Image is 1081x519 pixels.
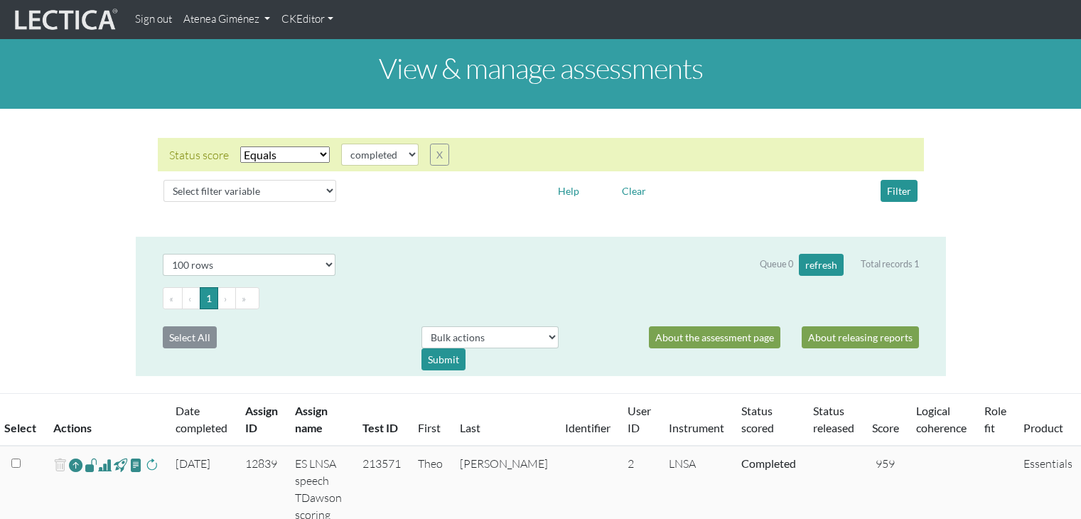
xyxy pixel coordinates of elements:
a: Logical coherence [916,404,967,434]
a: About the assessment page [649,326,780,348]
div: Status score [169,146,229,164]
span: 959 [876,456,895,471]
button: X [430,144,449,166]
button: Go to page 1 [200,287,218,309]
a: Date completed [176,404,227,434]
a: Instrument [669,421,724,434]
span: view [114,456,127,473]
a: About releasing reports [802,326,919,348]
a: Atenea Giménez [178,6,276,33]
a: Product [1023,421,1063,434]
th: Test ID [354,394,409,446]
a: Reopen [69,455,82,476]
a: Score [872,421,899,434]
a: CKEditor [276,6,339,33]
button: Clear [615,180,652,202]
span: view [85,456,98,473]
a: Identifier [565,421,611,434]
a: Completed = assessment has been completed; CS scored = assessment has been CLAS scored; LS scored... [741,456,796,470]
div: Submit [421,348,466,370]
a: First [418,421,441,434]
img: lecticalive [11,6,118,33]
span: delete [53,455,67,476]
span: Analyst score [98,456,112,473]
button: Filter [881,180,918,202]
a: Status released [813,404,854,434]
a: Last [460,421,480,434]
a: Status scored [741,404,774,434]
span: view [129,456,143,473]
th: Assign name [286,394,354,446]
button: refresh [799,254,844,276]
a: User ID [628,404,651,434]
a: Sign out [129,6,178,33]
th: Assign ID [237,394,286,446]
button: Select All [163,326,217,348]
div: Queue 0 Total records 1 [760,254,919,276]
a: Help [552,183,586,196]
button: Help [552,180,586,202]
ul: Pagination [163,287,919,309]
th: Actions [45,394,167,446]
a: Role fit [984,404,1006,434]
span: rescore [145,456,158,473]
